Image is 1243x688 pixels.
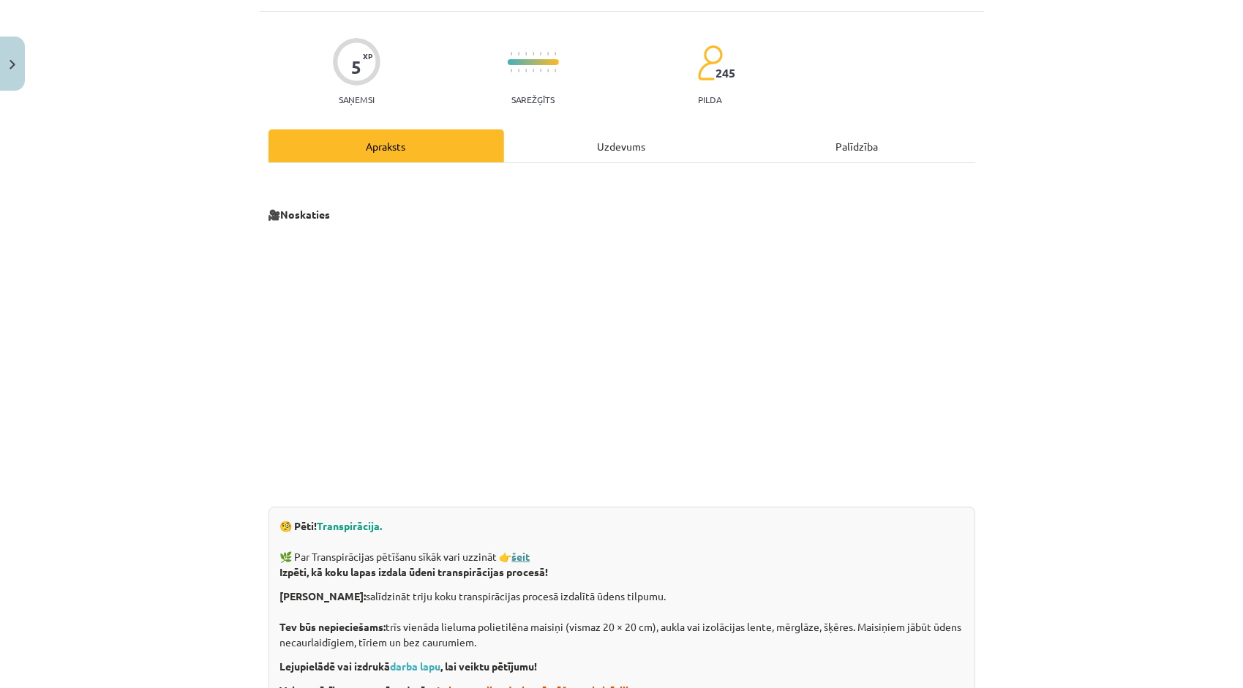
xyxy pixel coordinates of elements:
div: Apraksts [268,129,504,162]
div: Palīdzība [740,129,975,162]
span: 245 [716,67,735,80]
img: icon-short-line-57e1e144782c952c97e751825c79c345078a6d821885a25fce030b3d8c18986b.svg [525,52,527,56]
img: icon-short-line-57e1e144782c952c97e751825c79c345078a6d821885a25fce030b3d8c18986b.svg [525,69,527,72]
img: students-c634bb4e5e11cddfef0936a35e636f08e4e9abd3cc4e673bd6f9a4125e45ecb1.svg [697,45,723,81]
p: salīdzināt triju koku transpirācijas procesā izdalītā ūdens tilpumu. trīs vienāda lieluma polieti... [280,589,964,650]
img: icon-close-lesson-0947bae3869378f0d4975bcd49f059093ad1ed9edebbc8119c70593378902aed.svg [10,60,15,69]
img: icon-short-line-57e1e144782c952c97e751825c79c345078a6d821885a25fce030b3d8c18986b.svg [533,52,534,56]
p: Sarežģīts [511,94,555,105]
img: icon-short-line-57e1e144782c952c97e751825c79c345078a6d821885a25fce030b3d8c18986b.svg [511,52,512,56]
p: 🎥 [268,176,975,222]
span: XP [363,52,372,60]
div: 5 [351,57,361,78]
strong: [PERSON_NAME]: [280,589,367,602]
a: darba lapu [391,659,441,673]
strong: Tev būs nepieciešams: [280,620,386,633]
img: icon-short-line-57e1e144782c952c97e751825c79c345078a6d821885a25fce030b3d8c18986b.svg [555,52,556,56]
span: Transpirācija. [318,519,383,532]
img: icon-short-line-57e1e144782c952c97e751825c79c345078a6d821885a25fce030b3d8c18986b.svg [540,69,541,72]
img: icon-short-line-57e1e144782c952c97e751825c79c345078a6d821885a25fce030b3d8c18986b.svg [547,52,549,56]
p: pilda [698,94,721,105]
img: icon-short-line-57e1e144782c952c97e751825c79c345078a6d821885a25fce030b3d8c18986b.svg [540,52,541,56]
p: Saņemsi [333,94,380,105]
img: icon-short-line-57e1e144782c952c97e751825c79c345078a6d821885a25fce030b3d8c18986b.svg [518,69,519,72]
strong: Izpēti, kā koku lapas izdala ūdeni transpirācijas procesā! [280,565,549,578]
img: icon-short-line-57e1e144782c952c97e751825c79c345078a6d821885a25fce030b3d8c18986b.svg [555,69,556,72]
img: icon-short-line-57e1e144782c952c97e751825c79c345078a6d821885a25fce030b3d8c18986b.svg [533,69,534,72]
img: icon-short-line-57e1e144782c952c97e751825c79c345078a6d821885a25fce030b3d8c18986b.svg [511,69,512,72]
img: icon-short-line-57e1e144782c952c97e751825c79c345078a6d821885a25fce030b3d8c18986b.svg [518,52,519,56]
strong: 🧐 Pēti! [280,519,383,532]
b: Noskaties [281,208,331,221]
strong: Lejupielādē vai izdrukā , lai veiktu pētījumu! [280,659,538,673]
a: šeit [512,550,530,563]
div: Uzdevums [504,129,740,162]
img: icon-short-line-57e1e144782c952c97e751825c79c345078a6d821885a25fce030b3d8c18986b.svg [547,69,549,72]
